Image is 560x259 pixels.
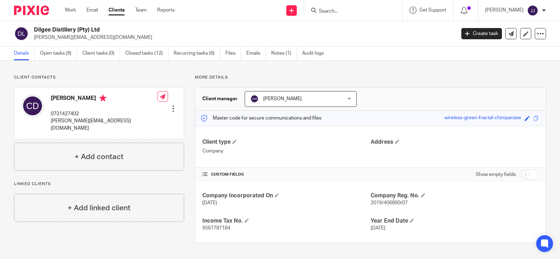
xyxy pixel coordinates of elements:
[202,95,238,102] h3: Client manager
[202,217,370,225] h4: Income Tax No.
[225,47,241,60] a: Files
[99,95,106,102] i: Primary
[371,200,408,205] span: 2019/406890/07
[318,8,381,15] input: Search
[86,7,98,14] a: Email
[195,75,546,80] p: More details
[125,47,168,60] a: Closed tasks (12)
[202,148,370,155] p: Company
[21,95,44,117] img: svg%3E
[51,117,157,132] p: [PERSON_NAME][EMAIL_ADDRESS][DOMAIN_NAME]
[68,203,131,213] h4: + Add linked client
[202,138,370,146] h4: Client type
[34,34,451,41] p: [PERSON_NAME][EMAIL_ADDRESS][DOMAIN_NAME]
[40,47,77,60] a: Open tasks (9)
[202,172,370,177] h4: CUSTOM FIELDS
[419,8,446,13] span: Get Support
[202,192,370,199] h4: Company Incorporated On
[14,47,35,60] a: Details
[51,110,157,117] p: 0731427402
[82,47,120,60] a: Client tasks (0)
[75,151,124,162] h4: + Add contact
[201,115,321,122] p: Master code for secure communications and files
[371,192,539,199] h4: Company Reg. No.
[250,95,259,103] img: svg%3E
[174,47,220,60] a: Recurring tasks (6)
[461,28,502,39] a: Create task
[202,200,217,205] span: [DATE]
[51,95,157,103] h4: [PERSON_NAME]
[202,226,230,231] span: 9597787184
[485,7,524,14] p: [PERSON_NAME]
[476,171,516,178] label: Show empty fields
[444,114,521,122] div: wireless-green-fractal-chimpanzee
[14,6,49,15] img: Pixie
[108,7,125,14] a: Clients
[65,7,76,14] a: Work
[246,47,266,60] a: Emails
[263,96,302,101] span: [PERSON_NAME]
[135,7,147,14] a: Team
[371,217,539,225] h4: Year End Date
[371,138,539,146] h4: Address
[527,5,538,16] img: svg%3E
[14,181,184,187] p: Linked clients
[271,47,297,60] a: Notes (1)
[14,75,184,80] p: Client contacts
[34,26,367,34] h2: Dilgee Distillery (Pty) Ltd
[371,226,385,231] span: [DATE]
[14,26,29,41] img: svg%3E
[302,47,329,60] a: Audit logs
[157,7,175,14] a: Reports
